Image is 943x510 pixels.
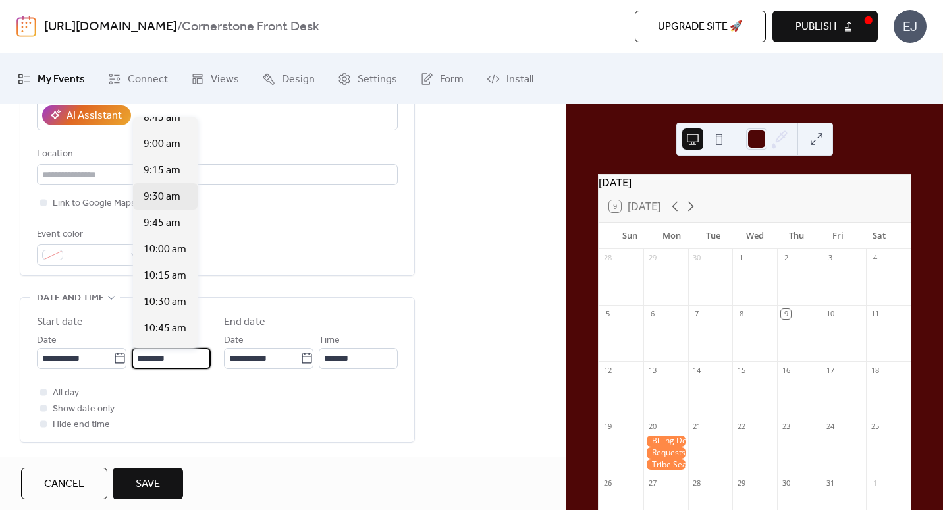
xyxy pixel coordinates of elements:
[647,309,657,319] div: 6
[647,422,657,432] div: 20
[144,268,186,284] span: 10:15 am
[870,309,880,319] div: 11
[37,333,57,349] span: Date
[826,309,836,319] div: 10
[870,422,880,432] div: 25
[776,223,817,249] div: Thu
[781,253,791,263] div: 2
[603,309,612,319] div: 5
[647,253,657,263] div: 29
[67,108,122,124] div: AI Assistant
[826,422,836,432] div: 24
[870,253,880,263] div: 4
[692,365,702,375] div: 14
[44,14,177,40] a: [URL][DOMAIN_NAME]
[21,468,107,499] button: Cancel
[859,223,900,249] div: Sat
[643,447,688,459] div: Requests Off Due
[53,385,79,401] span: All day
[643,459,688,470] div: Tribe Season 6 Begins
[136,476,160,492] span: Save
[224,333,244,349] span: Date
[736,422,746,432] div: 22
[647,365,657,375] div: 13
[113,468,183,499] button: Save
[53,196,136,212] span: Link to Google Maps
[144,136,180,152] span: 9:00 am
[603,478,612,488] div: 26
[826,365,836,375] div: 17
[736,309,746,319] div: 8
[144,242,186,258] span: 10:00 am
[144,347,186,363] span: 11:00 am
[53,417,110,433] span: Hide end time
[181,59,249,99] a: Views
[506,69,533,90] span: Install
[643,436,688,447] div: Billing Deadline
[736,253,746,263] div: 1
[144,189,180,205] span: 9:30 am
[736,365,746,375] div: 15
[177,14,182,40] b: /
[736,478,746,488] div: 29
[224,314,265,330] div: End date
[8,59,95,99] a: My Events
[16,16,36,37] img: logo
[144,295,186,310] span: 10:30 am
[37,291,104,306] span: Date and time
[132,333,153,349] span: Time
[692,309,702,319] div: 7
[211,69,239,90] span: Views
[609,223,651,249] div: Sun
[781,365,791,375] div: 16
[658,19,743,35] span: Upgrade site 🚀
[319,333,340,349] span: Time
[44,476,84,492] span: Cancel
[98,59,178,99] a: Connect
[781,422,791,432] div: 23
[144,163,180,179] span: 9:15 am
[42,105,131,125] button: AI Assistant
[692,253,702,263] div: 30
[795,19,836,35] span: Publish
[144,215,180,231] span: 9:45 am
[817,223,859,249] div: Fri
[870,365,880,375] div: 18
[651,223,692,249] div: Mon
[477,59,543,99] a: Install
[647,478,657,488] div: 27
[781,309,791,319] div: 9
[826,478,836,488] div: 31
[38,69,85,90] span: My Events
[410,59,473,99] a: Form
[252,59,325,99] a: Design
[144,321,186,337] span: 10:45 am
[53,401,115,417] span: Show date only
[635,11,766,42] button: Upgrade site 🚀
[599,175,911,190] div: [DATE]
[692,422,702,432] div: 21
[734,223,776,249] div: Wed
[128,69,168,90] span: Connect
[603,253,612,263] div: 28
[144,110,180,126] span: 8:45 am
[37,227,142,242] div: Event color
[692,478,702,488] div: 28
[37,146,395,162] div: Location
[772,11,878,42] button: Publish
[870,478,880,488] div: 1
[692,223,734,249] div: Tue
[37,314,83,330] div: Start date
[182,14,319,40] b: Cornerstone Front Desk
[826,253,836,263] div: 3
[603,422,612,432] div: 19
[328,59,407,99] a: Settings
[358,69,397,90] span: Settings
[282,69,315,90] span: Design
[894,10,927,43] div: EJ
[603,365,612,375] div: 12
[781,478,791,488] div: 30
[440,69,464,90] span: Form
